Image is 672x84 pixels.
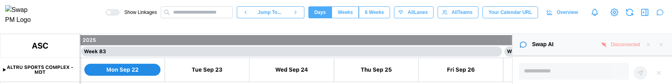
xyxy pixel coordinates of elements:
span: Jump To... [258,7,282,18]
button: Jump To... [254,6,287,18]
button: Open Drawer [639,7,650,18]
span: Your Calendar URL [488,7,532,18]
span: All Teams [452,7,472,18]
button: Refresh Grid [624,7,635,18]
span: 6 Weeks [365,7,384,18]
div: Swap AI [532,40,554,49]
button: AllLanes [394,6,434,18]
button: Clear messages [644,40,653,49]
span: Show Linkages [120,9,157,16]
button: Your Calendar URL [482,6,538,18]
img: Swap PM Logo [5,5,38,25]
a: Overview [542,6,584,18]
button: Days [308,6,332,18]
button: Close chat [654,7,666,18]
button: 6 Weeks [359,6,390,18]
span: Overview [557,7,578,18]
button: Close chat [657,40,666,49]
span: Weeks [338,7,353,18]
div: Disconnected [611,41,640,49]
button: AllTeams [438,6,478,18]
a: Notifications [588,6,602,19]
span: Days [314,7,326,18]
button: Weeks [332,6,359,18]
span: All Lanes [408,7,428,18]
a: View Project [609,7,620,18]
